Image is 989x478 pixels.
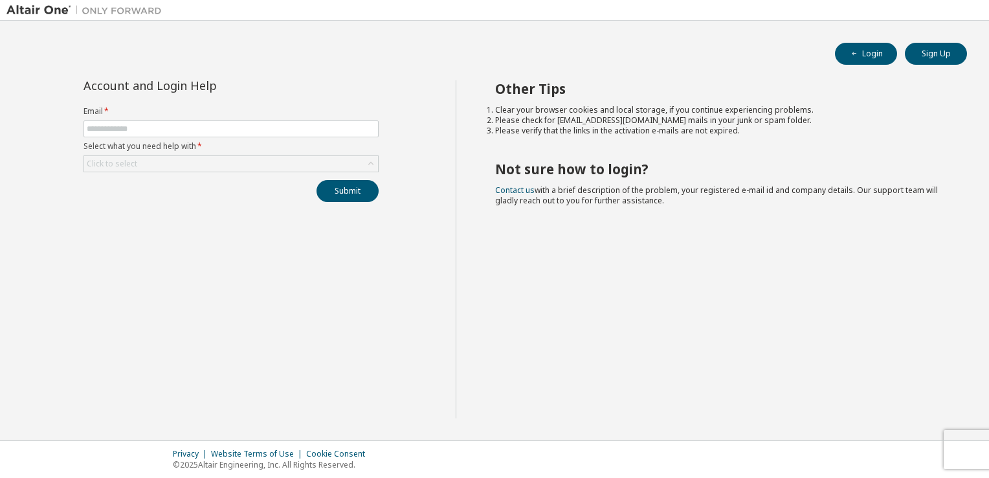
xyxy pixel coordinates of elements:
div: Click to select [87,159,137,169]
h2: Other Tips [495,80,944,97]
li: Please check for [EMAIL_ADDRESS][DOMAIN_NAME] mails in your junk or spam folder. [495,115,944,126]
li: Clear your browser cookies and local storage, if you continue experiencing problems. [495,105,944,115]
div: Privacy [173,449,211,459]
label: Select what you need help with [83,141,379,152]
h2: Not sure how to login? [495,161,944,177]
img: Altair One [6,4,168,17]
button: Sign Up [905,43,967,65]
a: Contact us [495,185,535,196]
button: Login [835,43,897,65]
div: Click to select [84,156,378,172]
label: Email [83,106,379,117]
button: Submit [317,180,379,202]
div: Account and Login Help [83,80,320,91]
div: Cookie Consent [306,449,373,459]
span: with a brief description of the problem, your registered e-mail id and company details. Our suppo... [495,185,938,206]
li: Please verify that the links in the activation e-mails are not expired. [495,126,944,136]
p: © 2025 Altair Engineering, Inc. All Rights Reserved. [173,459,373,470]
div: Website Terms of Use [211,449,306,459]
